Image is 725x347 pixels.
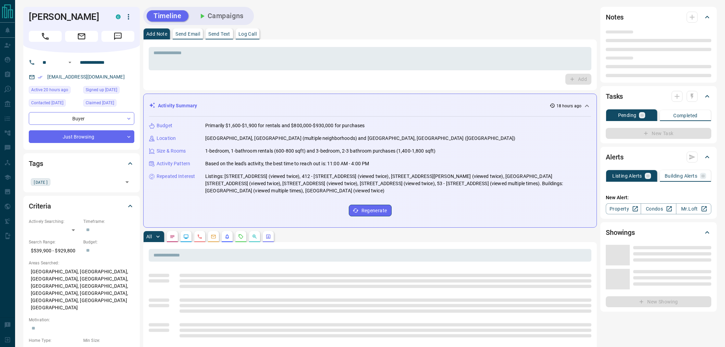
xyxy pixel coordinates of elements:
p: Primarily $1,600-$1,900 for rentals and $800,000-$930,000 for purchases [205,122,365,129]
h2: Showings [606,227,635,238]
button: Timeline [147,10,188,22]
p: Log Call [238,32,257,36]
span: Signed up [DATE] [86,86,117,93]
p: Based on the lead's activity, the best time to reach out is: 11:00 AM - 4:00 PM [205,160,369,167]
h2: Criteria [29,201,51,212]
p: New Alert: [606,194,711,201]
p: Search Range: [29,239,80,245]
p: All [146,234,152,239]
p: 18 hours ago [556,103,581,109]
p: Min Size: [83,337,134,344]
p: $539,900 - $929,800 [29,245,80,256]
h2: Notes [606,12,624,23]
div: Alerts [606,149,711,165]
svg: Requests [238,234,244,239]
svg: Agent Actions [266,234,271,239]
p: Listings: [STREET_ADDRESS] (viewed twice), 412 - [STREET_ADDRESS] (viewed twice), [STREET_ADDRESS... [205,173,591,194]
svg: Opportunities [252,234,257,239]
p: Location [157,135,176,142]
div: Tasks [606,88,711,105]
p: Activity Summary [158,102,197,109]
svg: Email Verified [38,75,42,80]
p: Motivation: [29,317,134,323]
span: Active 20 hours ago [31,86,68,93]
a: Condos [641,203,676,214]
h2: Tasks [606,91,623,102]
div: Notes [606,9,711,25]
div: Showings [606,224,711,241]
button: Open [66,58,74,67]
span: Claimed [DATE] [86,99,114,106]
h1: [PERSON_NAME] [29,11,106,22]
div: Sat Oct 11 2025 [83,99,134,109]
svg: Listing Alerts [224,234,230,239]
div: Buyer [29,112,134,125]
div: Criteria [29,198,134,214]
button: Campaigns [191,10,250,22]
button: Regenerate [349,205,392,216]
p: [GEOGRAPHIC_DATA], [GEOGRAPHIC_DATA], [GEOGRAPHIC_DATA], [GEOGRAPHIC_DATA], [GEOGRAPHIC_DATA], [G... [29,266,134,313]
div: Activity Summary18 hours ago [149,99,591,112]
p: Size & Rooms [157,147,186,155]
p: Completed [673,113,698,118]
div: Sun Oct 12 2025 [29,86,80,96]
button: Open [122,177,132,187]
p: 1-bedroom, 1-bathroom rentals (600-800 sqft) and 3-bedroom, 2-3 bathroom purchases (1,400-1,800 s... [205,147,435,155]
p: Areas Searched: [29,260,134,266]
svg: Emails [211,234,216,239]
span: Contacted [DATE] [31,99,63,106]
p: [GEOGRAPHIC_DATA], [GEOGRAPHIC_DATA] (multiple neighborhoods) and [GEOGRAPHIC_DATA], [GEOGRAPHIC_... [205,135,515,142]
p: Budget [157,122,172,129]
div: Mon Aug 04 2025 [83,86,134,96]
span: [DATE] [33,179,48,186]
span: Message [101,31,134,42]
p: Send Email [175,32,200,36]
div: Just Browsing [29,130,134,143]
p: Timeframe: [83,218,134,225]
h2: Alerts [606,152,624,163]
svg: Calls [197,234,202,239]
h2: Tags [29,158,43,169]
div: condos.ca [116,14,121,19]
svg: Lead Browsing Activity [183,234,189,239]
p: Listing Alerts [612,173,642,178]
div: Tags [29,155,134,172]
span: Call [29,31,62,42]
a: Property [606,203,641,214]
p: Pending [618,113,637,118]
p: Home Type: [29,337,80,344]
p: Budget: [83,239,134,245]
p: Building Alerts [665,173,697,178]
p: Activity Pattern [157,160,190,167]
a: Mr.Loft [676,203,711,214]
p: Actively Searching: [29,218,80,225]
p: Send Text [208,32,230,36]
span: Email [65,31,98,42]
svg: Notes [170,234,175,239]
a: [EMAIL_ADDRESS][DOMAIN_NAME] [47,74,125,80]
p: Repeated Interest [157,173,195,180]
div: Sat Oct 11 2025 [29,99,80,109]
p: Add Note [146,32,167,36]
